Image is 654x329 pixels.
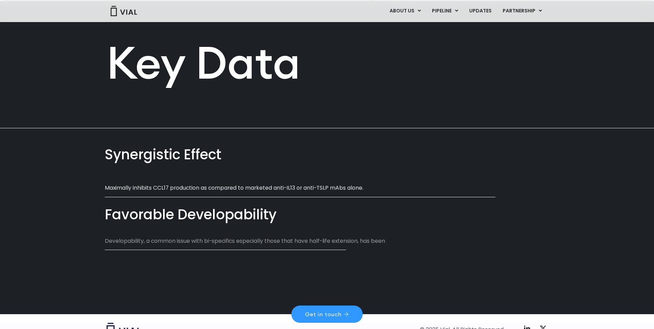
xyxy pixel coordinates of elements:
a: PARTNERSHIPMenu Toggle [497,5,547,17]
img: Vial Logo [110,6,138,16]
h2: Key Data [107,40,548,85]
div: Synergistic Effect [105,145,550,164]
a: PIPELINEMenu Toggle [426,5,463,17]
div: Favorable Developability [105,205,550,225]
span: Get in touch [305,311,342,317]
a: Get in touch [291,306,363,323]
a: ABOUT USMenu Toggle [384,5,426,17]
p: Maximally inhibits CCL17 production as compared to marketed anti-IL13 or anti-TSLP mAbs alone. [105,184,394,192]
a: UPDATES [464,5,497,17]
p: Developability, a common issue with bi-specifics especially those that have half-life extension, ... [105,237,394,253]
